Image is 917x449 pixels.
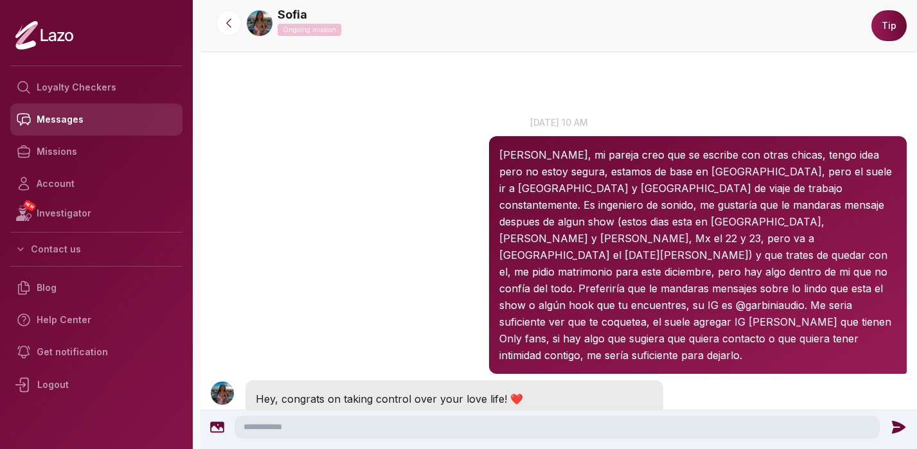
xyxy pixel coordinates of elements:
[871,10,907,41] button: Tip
[10,136,183,168] a: Missions
[10,200,183,227] a: NEWInvestigator
[10,168,183,200] a: Account
[247,10,272,36] img: e95392da-a99e-4a4c-be01-edee2d3bc412
[10,272,183,304] a: Blog
[10,71,183,103] a: Loyalty Checkers
[256,407,653,441] p: Just a quick note to say I’m not available right now, but I’ll be back in a few hours and we’ll s...
[200,116,917,129] p: [DATE] 10 am
[278,24,341,36] p: Ongoing mission
[278,6,307,24] a: Sofia
[211,382,234,405] img: User avatar
[10,103,183,136] a: Messages
[22,199,37,212] span: NEW
[10,304,183,336] a: Help Center
[10,368,183,401] div: Logout
[499,146,896,364] p: [PERSON_NAME], mi pareja creo que se escribe con otras chicas, tengo idea pero no estoy segura, e...
[10,336,183,368] a: Get notification
[256,391,653,407] p: Hey, congrats on taking control over your love life! ❤️
[10,238,183,261] button: Contact us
